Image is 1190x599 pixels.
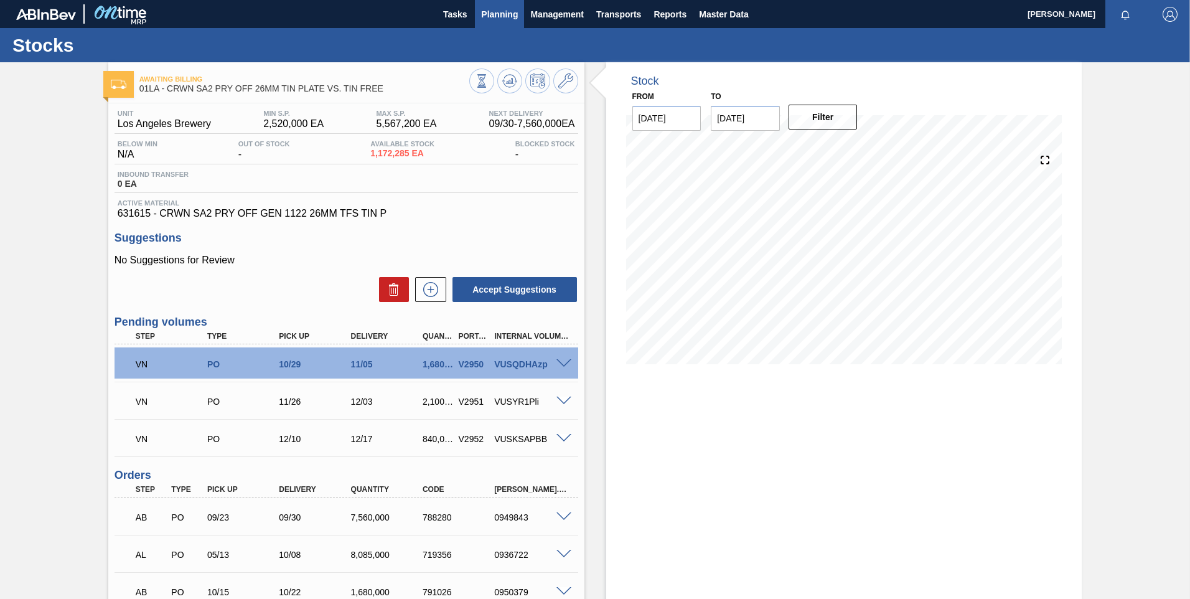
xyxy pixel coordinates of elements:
div: VUSQDHAzp [491,359,571,369]
span: Tasks [441,7,469,22]
div: 791026 [419,587,500,597]
span: 631615 - CRWN SA2 PRY OFF GEN 1122 26MM TFS TIN P [118,208,575,219]
div: Internal Volume Id [491,332,571,341]
div: Type [204,332,284,341]
img: Logout [1163,7,1178,22]
div: Purchase order [204,434,284,444]
div: 10/08/2025 [276,550,356,560]
div: VUSYR1Pli [491,397,571,407]
span: Below Min [118,140,157,148]
div: Purchase order [204,397,284,407]
div: Stock [631,75,659,88]
div: 788280 [419,512,500,522]
div: 05/13/2025 [204,550,284,560]
div: Trading Volume [133,388,213,415]
div: Code [419,485,500,494]
div: VUSKSAPBB [491,434,571,444]
p: AL [136,550,167,560]
span: Next Delivery [489,110,575,117]
div: V2952 [456,434,493,444]
div: Delete Suggestions [373,277,409,302]
div: Delivery [348,332,428,341]
p: VN [136,434,210,444]
div: 1,680,000 [348,587,428,597]
div: Portal Volume [456,332,493,341]
input: mm/dd/yyyy [711,106,780,131]
div: 12/17/2025 [348,434,428,444]
label: From [632,92,654,101]
button: Filter [789,105,858,130]
span: 09/30 - 7,560,000 EA [489,118,575,130]
h3: Pending volumes [115,316,578,329]
div: Type [168,485,205,494]
span: Transports [596,7,641,22]
div: Trading Volume [133,425,213,453]
div: 09/23/2025 [204,512,284,522]
span: Out Of Stock [238,140,290,148]
div: 0949843 [491,512,571,522]
span: Inbound Transfer [118,171,189,178]
span: 1,172,285 EA [370,149,434,158]
div: Awaiting Billing [133,504,170,531]
img: Ícone [111,80,126,89]
span: Active Material [118,199,575,207]
div: [PERSON_NAME]. ID [491,485,571,494]
span: 5,567,200 EA [376,118,436,130]
span: Reports [654,7,686,22]
div: Step [133,332,213,341]
h3: Orders [115,469,578,482]
div: 0950379 [491,587,571,597]
div: V2951 [456,397,493,407]
div: Purchase order [168,550,205,560]
span: 01LA - CRWN SA2 PRY OFF 26MM TIN PLATE VS. TIN FREE [139,84,469,93]
span: Available Stock [370,140,434,148]
div: Trading Volume [133,351,213,378]
button: Schedule Inventory [525,68,550,93]
div: Step [133,485,170,494]
div: Accept Suggestions [446,276,578,303]
div: Pick up [204,485,284,494]
button: Stocks Overview [469,68,494,93]
p: AB [136,512,167,522]
div: Awaiting Load Composition [133,541,170,568]
span: Awaiting Billing [139,75,469,83]
div: 10/22/2025 [276,587,356,597]
p: No Suggestions for Review [115,255,578,266]
div: V2950 [456,359,493,369]
div: 0936722 [491,550,571,560]
h1: Stocks [12,38,233,52]
div: 10/29/2025 [276,359,356,369]
p: VN [136,359,210,369]
span: MAX S.P. [376,110,436,117]
span: MIN S.P. [263,110,324,117]
span: Blocked Stock [515,140,575,148]
h3: Suggestions [115,232,578,245]
div: Quantity [419,332,457,341]
div: Delivery [276,485,356,494]
img: TNhmsLtSVTkK8tSr43FrP2fwEKptu5GPRR3wAAAABJRU5ErkJggg== [16,9,76,20]
div: N/A [115,140,161,160]
input: mm/dd/yyyy [632,106,701,131]
p: VN [136,397,210,407]
div: 2,100,000 [419,397,457,407]
button: Notifications [1105,6,1145,23]
span: Los Angeles Brewery [118,118,211,130]
div: Purchase order [204,359,284,369]
button: Go to Master Data / General [553,68,578,93]
span: Master Data [699,7,748,22]
div: New suggestion [409,277,446,302]
button: Update Chart [497,68,522,93]
div: 09/30/2025 [276,512,356,522]
div: 840,000 [419,434,457,444]
span: Unit [118,110,211,117]
div: 7,560,000 [348,512,428,522]
div: 719356 [419,550,500,560]
p: AB [136,587,167,597]
div: 11/05/2025 [348,359,428,369]
div: - [235,140,293,160]
div: Quantity [348,485,428,494]
span: Management [530,7,584,22]
div: - [512,140,578,160]
button: Accept Suggestions [452,277,577,302]
div: Pick up [276,332,356,341]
